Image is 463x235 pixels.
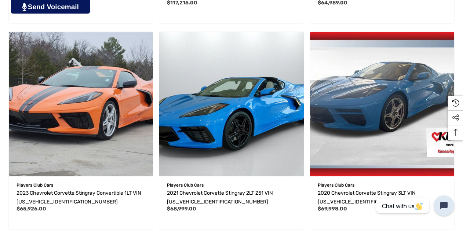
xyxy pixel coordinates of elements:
img: PjwhLS0gR2VuZXJhdG9yOiBHcmF2aXQuaW8gLS0+PHN2ZyB4bWxucz0iaHR0cDovL3d3dy53My5vcmcvMjAwMC9zdmciIHhtb... [22,3,27,11]
span: $65,926.00 [17,206,46,212]
a: 2023 Chevrolet Corvette Stingray Convertible 1LT VIN 1G1YA3D4XP5140450,$65,926.00 [9,32,153,176]
a: 2021 Chevrolet Corvette Stingray 2LT Z51 VIN 1G1YB2D48M5115775,$68,999.00 [167,189,296,206]
a: 2021 Chevrolet Corvette Stingray 2LT Z51 VIN 1G1YB2D48M5115775,$68,999.00 [159,32,304,176]
p: Players Club Cars [17,180,146,190]
svg: Top [448,129,463,136]
img: For Sale: 2023 Chevrolet Corvette Stingray Convertible 1LT VIN 1G1YA3D4XP5140450 [9,32,153,176]
span: 2021 Chevrolet Corvette Stingray 2LT Z51 VIN [US_VEHICLE_IDENTIFICATION_NUMBER] [167,190,273,205]
p: Players Club Cars [318,180,447,190]
a: 2023 Chevrolet Corvette Stingray Convertible 1LT VIN 1G1YA3D4XP5140450,$65,926.00 [17,189,146,206]
span: $68,999.00 [167,206,196,212]
span: 2020 Chevrolet Corvette Stingray 3LT VIN [US_VEHICLE_IDENTIFICATION_NUMBER] [318,190,419,205]
a: 2020 Chevrolet Corvette Stingray 3LT VIN 1G1Y82D46L5104528,$69,998.00 [318,189,447,206]
span: $69,998.00 [318,206,347,212]
svg: Recently Viewed [452,99,459,107]
p: Players Club Cars [167,180,296,190]
svg: Social Media [452,114,459,121]
span: 2023 Chevrolet Corvette Stingray Convertible 1LT VIN [US_VEHICLE_IDENTIFICATION_NUMBER] [17,190,141,205]
img: For Sale: 2020 Chevrolet Corvette Stingray 3LT VIN 1G1Y82D46L5104528 [310,32,455,176]
img: For Sale: 2021 Chevrolet Corvette Stingray 2LT Z51 VIN 1G1YB2D48M5115775 [159,32,304,176]
a: 2020 Chevrolet Corvette Stingray 3LT VIN 1G1Y82D46L5104528,$69,998.00 [310,32,455,176]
